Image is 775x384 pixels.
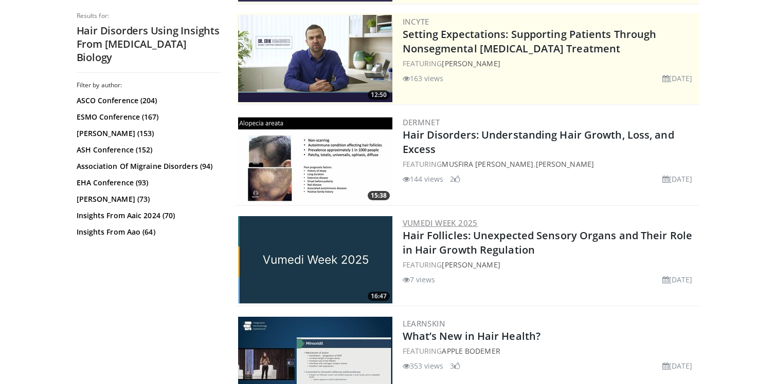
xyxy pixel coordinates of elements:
[368,191,390,200] span: 15:38
[77,178,218,188] a: EHA Conference (93)
[662,360,693,371] li: [DATE]
[238,15,392,102] a: 12:50
[77,128,218,139] a: [PERSON_NAME] (153)
[450,360,460,371] li: 3
[238,116,392,203] a: 15:38
[442,159,533,169] a: Musfira [PERSON_NAME]
[662,274,693,285] li: [DATE]
[403,345,697,356] div: FEATURING
[442,59,500,68] a: [PERSON_NAME]
[77,112,218,122] a: ESMO Conference (167)
[403,128,674,156] a: Hair Disorders: Understanding Hair Growth, Loss, and Excess
[77,95,218,106] a: ASCO Conference (204)
[403,58,697,69] div: FEATURING
[442,346,500,356] a: Apple Bodemer
[403,16,429,27] a: Incyte
[77,81,221,89] h3: Filter by author:
[403,73,444,84] li: 163 views
[403,228,693,257] a: Hair Follicles: Unexpected Sensory Organs and Their Role in Hair Growth Regulation
[403,360,444,371] li: 353 views
[450,174,460,184] li: 2
[403,117,440,127] a: DermNet
[77,12,221,20] p: Results for:
[77,227,218,237] a: Insights From Aao (64)
[368,292,390,301] span: 16:47
[238,216,392,303] img: 5ccad4b1-4344-40b2-b976-a6ada18a2195.jpg.300x170_q85_crop-smart_upscale.jpg
[77,24,221,64] h2: Hair Disorders Using Insights From [MEDICAL_DATA] Biology
[403,218,478,228] a: Vumedi Week 2025
[403,174,444,184] li: 144 views
[662,73,693,84] li: [DATE]
[77,194,218,204] a: [PERSON_NAME] (73)
[238,15,392,102] img: 98b3b5a8-6d6d-4e32-b979-fd4084b2b3f2.png.300x170_q85_crop-smart_upscale.jpg
[238,116,392,203] img: 52cf14f0-32d1-4406-961d-65e174ce357d.300x170_q85_crop-smart_upscale.jpg
[403,259,697,270] div: FEATURING
[77,145,218,155] a: ASH Conference (152)
[403,159,697,169] div: FEATURING ,
[536,159,594,169] a: [PERSON_NAME]
[662,174,693,184] li: [DATE]
[403,318,446,329] a: LearnSkin
[77,161,218,171] a: Association Of Migraine Disorders (94)
[238,216,392,303] a: 16:47
[403,274,436,285] li: 7 views
[368,90,390,100] span: 12:50
[77,210,218,221] a: Insights From Aaic 2024 (70)
[403,27,657,55] a: Setting Expectations: Supporting Patients Through Nonsegmental [MEDICAL_DATA] Treatment
[442,260,500,270] a: [PERSON_NAME]
[403,329,541,343] a: What’s New in Hair Health?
